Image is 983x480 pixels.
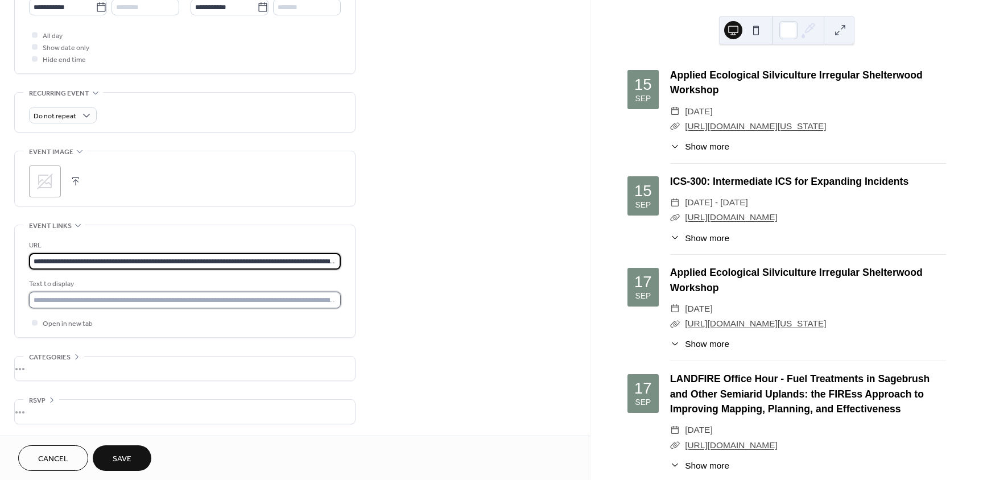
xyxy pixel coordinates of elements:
[670,459,729,472] button: ​Show more
[34,110,76,123] span: Do not repeat
[670,337,680,350] div: ​
[38,453,68,465] span: Cancel
[634,380,652,396] div: 17
[635,201,651,209] div: Sep
[635,95,651,103] div: Sep
[43,42,89,54] span: Show date only
[93,445,151,471] button: Save
[670,267,923,293] a: Applied Ecological Silviculture Irregular Shelterwood Workshop
[685,140,729,153] span: Show more
[29,278,338,290] div: Text to display
[29,395,46,407] span: RSVP
[685,459,729,472] span: Show more
[670,210,680,225] div: ​
[635,292,651,300] div: Sep
[670,176,908,187] a: ICS-300: Intermediate ICS for Expanding Incidents
[18,445,88,471] button: Cancel
[43,30,63,42] span: All day
[685,318,826,328] a: [URL][DOMAIN_NAME][US_STATE]
[670,140,680,153] div: ​
[29,351,71,363] span: Categories
[670,373,930,415] a: LANDFIRE Office Hour - Fuel Treatments in Sagebrush and Other Semiarid Uplands: the FIREss Approa...
[685,121,826,131] a: [URL][DOMAIN_NAME][US_STATE]
[670,423,680,437] div: ​
[15,400,355,424] div: •••
[670,337,729,350] button: ​Show more
[685,423,712,437] span: [DATE]
[635,399,651,407] div: Sep
[685,440,777,450] a: [URL][DOMAIN_NAME]
[685,195,748,210] span: [DATE] - [DATE]
[43,54,86,66] span: Hide end time
[113,453,131,465] span: Save
[670,69,923,96] a: Applied Ecological Silviculture Irregular Shelterwood Workshop
[670,231,729,245] button: ​Show more
[670,231,680,245] div: ​
[29,165,61,197] div: ;
[670,119,680,134] div: ​
[685,212,777,222] a: [URL][DOMAIN_NAME]
[670,438,680,453] div: ​
[670,140,729,153] button: ​Show more
[15,357,355,380] div: •••
[634,183,652,199] div: 15
[670,104,680,119] div: ​
[685,337,729,350] span: Show more
[670,195,680,210] div: ​
[685,104,712,119] span: [DATE]
[29,146,73,158] span: Event image
[685,231,729,245] span: Show more
[670,301,680,316] div: ​
[29,220,72,232] span: Event links
[634,274,652,290] div: 17
[29,88,89,100] span: Recurring event
[29,239,338,251] div: URL
[43,318,93,330] span: Open in new tab
[670,459,680,472] div: ​
[670,316,680,331] div: ​
[634,77,652,93] div: 15
[685,301,712,316] span: [DATE]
